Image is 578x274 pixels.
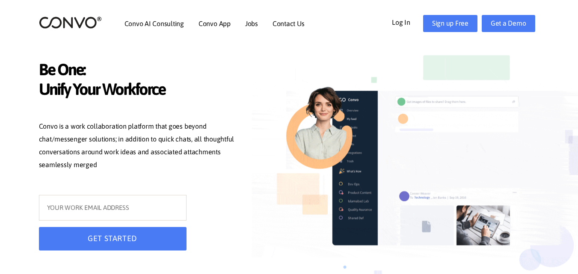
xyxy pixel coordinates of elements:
[482,15,535,32] a: Get a Demo
[392,15,423,29] a: Log In
[39,60,240,82] span: Be One:
[273,20,305,27] a: Contact Us
[124,20,184,27] a: Convo AI Consulting
[39,80,240,101] span: Unify Your Workforce
[39,120,240,173] p: Convo is a work collaboration platform that goes beyond chat/messenger solutions; in addition to ...
[199,20,231,27] a: Convo App
[245,20,258,27] a: Jobs
[39,195,187,221] input: YOUR WORK EMAIL ADDRESS
[423,15,477,32] a: Sign up Free
[39,227,187,250] button: GET STARTED
[39,16,102,29] img: logo_2.png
